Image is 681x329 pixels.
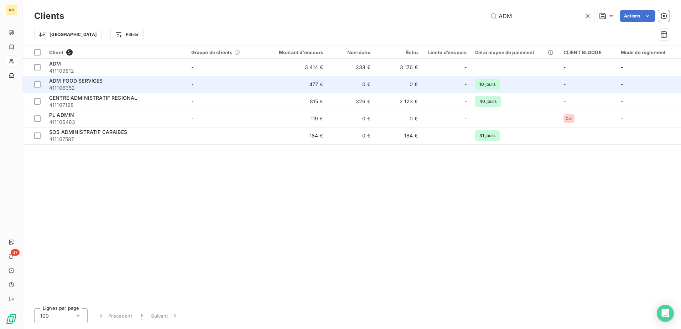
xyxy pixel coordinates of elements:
span: 411107587 [49,136,183,143]
span: - [563,64,566,70]
span: PL ADMIN [49,112,74,118]
span: - [563,81,566,87]
span: 100 [40,312,49,319]
td: 3 176 € [375,59,422,76]
span: 411106352 [49,84,183,92]
span: - [191,98,193,104]
div: CLIENT BLOQUE [563,49,612,55]
span: - [191,64,193,70]
span: - [191,81,193,87]
span: ADM FOOD SERVICES [49,78,103,84]
button: Actions [620,10,655,22]
span: - [621,81,623,87]
span: - [464,64,467,71]
td: 326 € [327,93,375,110]
span: 40 jours [475,96,501,107]
span: ADM [49,61,61,67]
span: - [191,132,193,139]
span: 411106483 [49,119,183,126]
td: 0 € [327,127,375,144]
button: [GEOGRAPHIC_DATA] [34,29,102,40]
span: CENTRE ADMINISTRATIF REGIONAL [49,95,137,101]
span: Client [49,49,63,55]
h3: Clients [34,10,64,22]
input: Rechercher [487,10,594,22]
span: 5 [66,49,73,56]
span: 10 jours [475,79,500,90]
div: Montant d'encours [268,49,323,55]
span: 31 jours [475,130,500,141]
button: Précédent [93,308,136,323]
img: Logo LeanPay [6,313,17,325]
span: - [621,115,623,121]
span: - [621,64,623,70]
span: - [563,132,566,139]
td: 238 € [327,59,375,76]
div: Délai moyen de paiement [475,49,555,55]
td: 184 € [264,127,327,144]
div: AN [6,4,17,16]
span: - [621,98,623,104]
div: Mode de règlement [621,49,677,55]
span: - [464,132,467,139]
span: - [464,98,467,105]
button: 1 [136,308,147,323]
span: - [464,81,467,88]
span: - [464,115,467,122]
button: Suivant [147,308,183,323]
span: 37 [11,249,20,256]
td: 815 € [264,93,327,110]
span: Groupe de clients [191,49,233,55]
td: 0 € [327,76,375,93]
span: SOS ADMINISTRATIF CARAIBES [49,129,127,135]
span: - [191,115,193,121]
td: 119 € [264,110,327,127]
td: 477 € [264,76,327,93]
td: 3 414 € [264,59,327,76]
button: Filtrer [110,29,143,40]
div: Open Intercom Messenger [657,305,674,322]
span: 411107198 [49,101,183,109]
div: Échu [379,49,418,55]
span: OUI [566,116,572,121]
td: 0 € [375,110,422,127]
td: 2 123 € [375,93,422,110]
td: 0 € [327,110,375,127]
td: 0 € [375,76,422,93]
span: 411109612 [49,67,183,74]
span: - [621,132,623,139]
span: 1 [141,312,142,319]
div: Non-échu [332,49,370,55]
div: Limite d’encours [426,49,467,55]
td: 184 € [375,127,422,144]
span: - [563,98,566,104]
